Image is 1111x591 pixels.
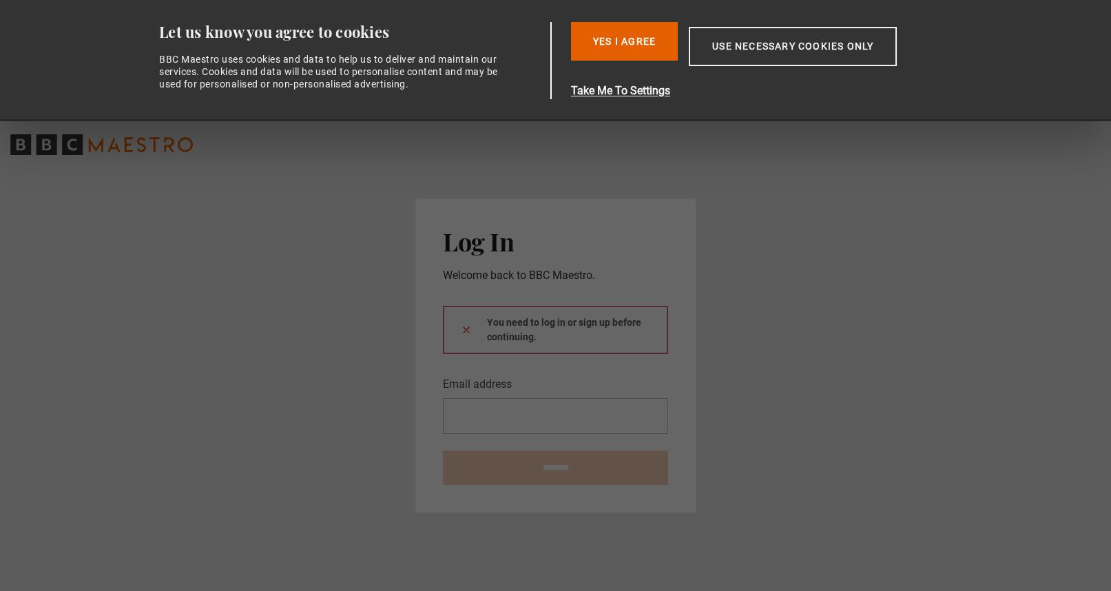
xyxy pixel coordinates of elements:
button: Yes I Agree [571,22,678,61]
button: Take Me To Settings [571,83,962,99]
div: Let us know you agree to cookies [159,22,545,42]
button: Use necessary cookies only [689,27,897,66]
label: Email address [443,376,512,393]
div: BBC Maestro uses cookies and data to help us to deliver and maintain our services. Cookies and da... [159,53,506,91]
div: You need to log in or sign up before continuing. [443,306,668,354]
p: Welcome back to BBC Maestro. [443,267,668,284]
h2: Log In [443,227,668,256]
svg: BBC Maestro [10,134,193,155]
